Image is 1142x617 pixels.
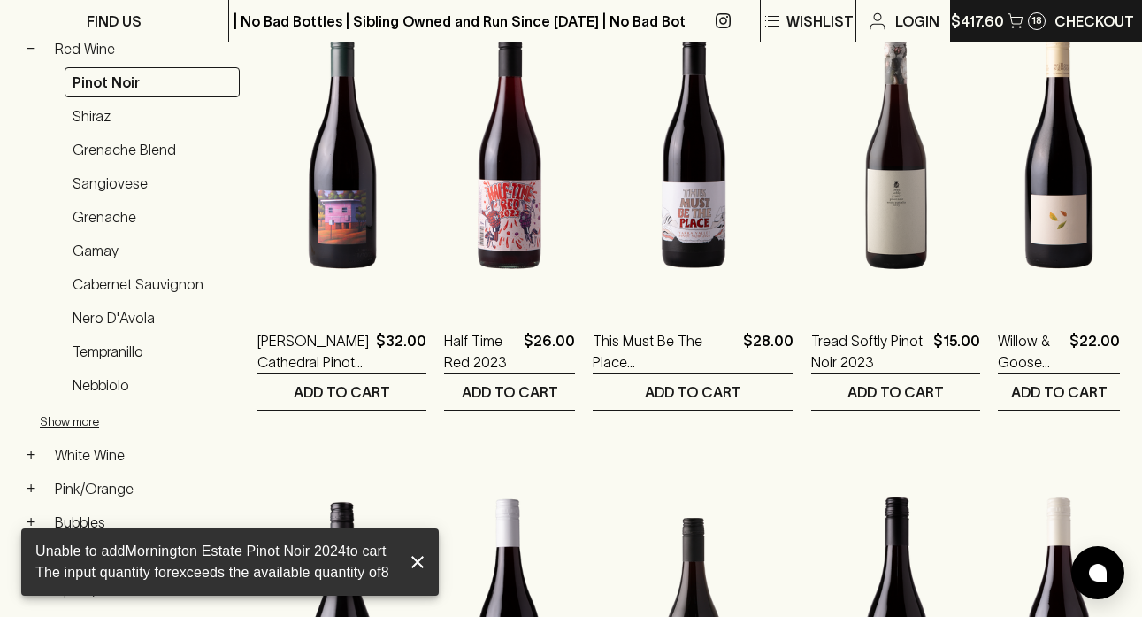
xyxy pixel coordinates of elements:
[35,541,389,562] p: Unable to add Mornington Estate Pinot Noir 2024 to cart
[1054,11,1134,32] p: Checkout
[65,168,240,198] a: Sangiovese
[22,446,40,464] button: +
[786,11,854,32] p: Wishlist
[65,370,240,400] a: Nebbiolo
[65,336,240,366] a: Tempranillo
[65,303,240,333] a: Nero d'Avola
[22,513,40,531] button: +
[65,269,240,299] a: Cabernet Sauvignon
[998,330,1062,373] a: Willow & Goose Home Pinot Noir 2025
[40,404,272,440] button: Show more
[65,202,240,232] a: Grenache
[257,374,426,410] button: ADD TO CART
[1011,382,1108,403] p: ADD TO CART
[951,11,1004,32] p: $417.60
[22,480,40,497] button: +
[22,581,40,598] button: +
[1069,330,1120,373] p: $22.00
[524,330,575,373] p: $26.00
[294,382,390,403] p: ADD TO CART
[65,135,240,165] a: Grenache Blend
[47,474,240,504] a: Pink/Orange
[376,330,426,373] p: $32.00
[22,40,40,58] button: −
[847,382,944,403] p: ADD TO CART
[998,374,1120,410] button: ADD TO CART
[65,67,240,97] a: Pinot Noir
[1089,564,1107,582] img: bubble-icon
[257,330,369,373] a: [PERSON_NAME] Cathedral Pinot Noir 2024
[444,374,575,410] button: ADD TO CART
[811,374,980,410] button: ADD TO CART
[65,101,240,131] a: Shiraz
[743,330,793,373] p: $28.00
[403,548,432,576] button: close
[47,34,240,64] a: Red Wine
[47,440,240,470] a: White Wine
[811,330,926,373] a: Tread Softly Pinot Noir 2023
[87,11,142,32] p: FIND US
[645,382,741,403] p: ADD TO CART
[593,330,736,373] a: This Must Be The Place [GEOGRAPHIC_DATA] Pinot Noir 2023
[895,11,939,32] p: Login
[35,562,389,583] li: The input quantity for exceeds the available quantity of 8
[444,330,517,373] a: Half Time Red 2023
[1031,16,1042,26] p: 18
[593,374,793,410] button: ADD TO CART
[65,235,240,266] a: Gamay
[47,507,240,537] a: Bubbles
[933,330,980,373] p: $15.00
[462,382,558,403] p: ADD TO CART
